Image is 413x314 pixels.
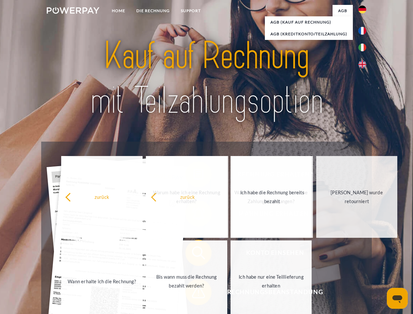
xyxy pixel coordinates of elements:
a: AGB (Kauf auf Rechnung) [265,16,353,28]
div: zurück [151,192,224,201]
img: fr [358,27,366,35]
img: en [358,61,366,68]
div: zurück [65,192,139,201]
iframe: Schaltfläche zum Öffnen des Messaging-Fensters [387,288,408,309]
div: Wann erhalte ich die Rechnung? [65,277,139,286]
div: [PERSON_NAME] wurde retourniert [320,188,394,206]
div: Ich habe die Rechnung bereits bezahlt [235,188,309,206]
a: AGB (Kreditkonto/Teilzahlung) [265,28,353,40]
img: title-powerpay_de.svg [62,31,351,125]
a: DIE RECHNUNG [131,5,175,17]
img: logo-powerpay-white.svg [47,7,99,14]
a: Home [106,5,131,17]
img: it [358,44,366,51]
img: de [358,6,366,13]
div: Bis wann muss die Rechnung bezahlt werden? [150,272,223,290]
a: SUPPORT [175,5,206,17]
a: agb [333,5,353,17]
div: Ich habe nur eine Teillieferung erhalten [234,272,308,290]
